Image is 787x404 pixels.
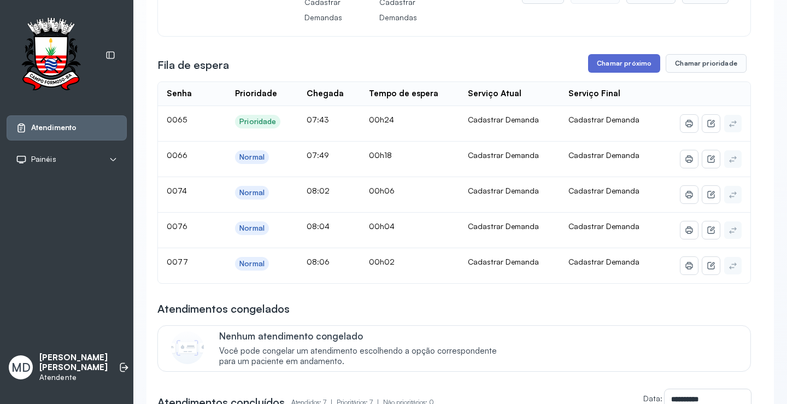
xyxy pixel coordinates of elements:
[307,115,329,124] span: 07:43
[31,123,77,132] span: Atendimento
[235,89,277,99] div: Prioridade
[307,150,329,160] span: 07:49
[369,186,395,195] span: 00h06
[568,89,620,99] div: Serviço Final
[369,89,438,99] div: Tempo de espera
[666,54,747,73] button: Chamar prioridade
[157,57,229,73] h3: Fila de espera
[468,89,521,99] div: Serviço Atual
[307,186,330,195] span: 08:02
[307,257,330,266] span: 08:06
[468,257,551,267] div: Cadastrar Demanda
[568,186,639,195] span: Cadastrar Demanda
[239,259,265,268] div: Normal
[39,373,108,382] p: Atendente
[167,257,188,266] span: 0077
[369,257,395,266] span: 00h02
[643,394,662,403] label: Data:
[167,115,187,124] span: 0065
[307,89,344,99] div: Chegada
[219,330,508,342] p: Nenhum atendimento congelado
[16,122,118,133] a: Atendimento
[167,221,187,231] span: 0076
[369,115,394,124] span: 00h24
[219,346,508,367] span: Você pode congelar um atendimento escolhendo a opção correspondente para um paciente em andamento.
[307,221,330,231] span: 08:04
[468,221,551,231] div: Cadastrar Demanda
[568,257,639,266] span: Cadastrar Demanda
[239,224,265,233] div: Normal
[468,115,551,125] div: Cadastrar Demanda
[167,150,187,160] span: 0066
[468,186,551,196] div: Cadastrar Demanda
[167,89,192,99] div: Senha
[568,221,639,231] span: Cadastrar Demanda
[468,150,551,160] div: Cadastrar Demanda
[239,117,276,126] div: Prioridade
[167,186,187,195] span: 0074
[11,17,90,93] img: Logotipo do estabelecimento
[171,331,204,364] img: Imagem de CalloutCard
[568,115,639,124] span: Cadastrar Demanda
[239,188,265,197] div: Normal
[31,155,56,164] span: Painéis
[157,301,290,317] h3: Atendimentos congelados
[369,221,395,231] span: 00h04
[369,150,392,160] span: 00h18
[39,353,108,373] p: [PERSON_NAME] [PERSON_NAME]
[588,54,660,73] button: Chamar próximo
[568,150,639,160] span: Cadastrar Demanda
[239,153,265,162] div: Normal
